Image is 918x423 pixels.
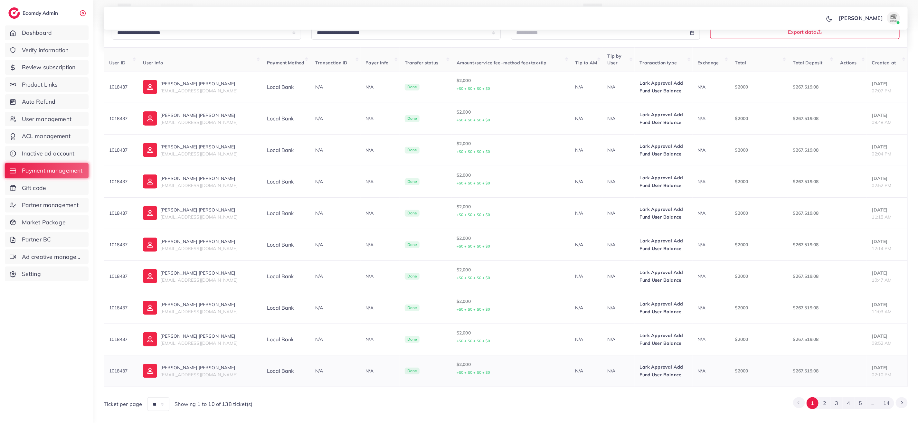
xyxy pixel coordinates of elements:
[267,241,305,249] div: Local bank
[160,340,237,346] span: [EMAIL_ADDRESS][DOMAIN_NAME]
[735,241,783,249] p: $2000
[160,111,237,119] p: [PERSON_NAME] [PERSON_NAME]
[640,300,687,315] p: Lark Approval Add Fund User Balance
[608,83,629,91] p: N/A
[160,364,237,371] p: [PERSON_NAME] [PERSON_NAME]
[109,209,133,217] p: 1018437
[608,241,629,249] p: N/A
[457,77,565,92] p: $2,000
[793,272,830,280] p: $267,519.08
[608,272,629,280] p: N/A
[793,367,830,375] p: $267,519.08
[735,335,783,343] p: $2000
[160,174,237,182] p: [PERSON_NAME] [PERSON_NAME]
[839,14,883,22] p: [PERSON_NAME]
[160,246,237,251] span: [EMAIL_ADDRESS][DOMAIN_NAME]
[457,181,490,185] small: +$0 + $0 + $0 + $0
[887,12,900,24] img: avatar
[735,115,783,122] p: $2000
[315,84,323,90] span: N/A
[22,270,41,278] span: Setting
[608,367,629,375] p: N/A
[855,397,866,409] button: Go to page 5
[575,272,597,280] p: N/A
[160,80,237,88] p: [PERSON_NAME] [PERSON_NAME]
[5,232,89,247] a: Partner BC
[640,205,687,221] p: Lark Approval Add Fund User Balance
[22,235,51,244] span: Partner BC
[608,304,629,312] p: N/A
[843,397,855,409] button: Go to page 4
[143,206,157,220] img: ic-user-info.36bf1079.svg
[872,364,902,371] p: [DATE]
[315,210,323,216] span: N/A
[807,397,819,409] button: Go to page 1
[640,268,687,284] p: Lark Approval Add Fund User Balance
[872,174,902,182] p: [DATE]
[315,273,323,279] span: N/A
[23,10,60,16] h2: Ecomdy Admin
[575,115,597,122] p: N/A
[315,116,323,121] span: N/A
[22,218,66,227] span: Market Package
[640,142,687,158] p: Lark Approval Add Fund User Balance
[640,174,687,189] p: Lark Approval Add Fund User Balance
[315,179,323,184] span: N/A
[608,335,629,343] p: N/A
[315,305,323,311] span: N/A
[698,60,719,66] span: Exchange
[608,53,622,65] span: Tip by User
[405,273,420,280] span: Done
[457,266,565,282] p: $2,000
[5,198,89,212] a: Partner management
[315,147,323,153] span: N/A
[575,146,597,154] p: N/A
[735,367,783,375] p: $2000
[608,115,629,122] p: N/A
[872,151,892,157] span: 02:04 PM
[575,304,597,312] p: N/A
[457,276,490,280] small: +$0 + $0 + $0 + $0
[735,83,783,91] p: $2000
[143,80,157,94] img: ic-user-info.36bf1079.svg
[872,372,892,378] span: 02:10 PM
[793,115,830,122] p: $267,519.08
[22,166,83,175] span: Payment management
[109,241,133,249] p: 1018437
[267,146,305,154] div: Local bank
[608,209,629,217] p: N/A
[109,83,133,91] p: 1018437
[267,178,305,185] div: Local bank
[109,178,133,185] p: 1018437
[5,181,89,195] a: Gift code
[698,336,705,342] span: N/A
[109,115,133,122] p: 1018437
[160,88,237,94] span: [EMAIL_ADDRESS][DOMAIN_NAME]
[160,301,237,308] p: [PERSON_NAME] [PERSON_NAME]
[872,206,902,214] p: [DATE]
[267,83,305,91] div: Local bank
[5,94,89,109] a: Auto Refund
[457,149,490,154] small: +$0 + $0 + $0 + $0
[872,246,892,251] span: 12:14 PM
[640,332,687,347] p: Lark Approval Add Fund User Balance
[793,146,830,154] p: $267,519.08
[698,305,705,311] span: N/A
[22,149,75,158] span: Inactive ad account
[698,368,705,374] span: N/A
[160,309,237,315] span: [EMAIL_ADDRESS][DOMAIN_NAME]
[366,272,394,280] p: N/A
[457,297,565,313] p: $2,000
[872,111,902,119] p: [DATE]
[109,146,133,154] p: 1018437
[366,367,394,375] p: N/A
[608,178,629,185] p: N/A
[143,301,157,315] img: ic-user-info.36bf1079.svg
[366,146,394,154] p: N/A
[5,146,89,161] a: Inactive ad account
[698,179,705,184] span: N/A
[143,269,157,283] img: ic-user-info.36bf1079.svg
[793,241,830,249] p: $267,519.08
[267,304,305,312] div: Local bank
[5,60,89,75] a: Review subscription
